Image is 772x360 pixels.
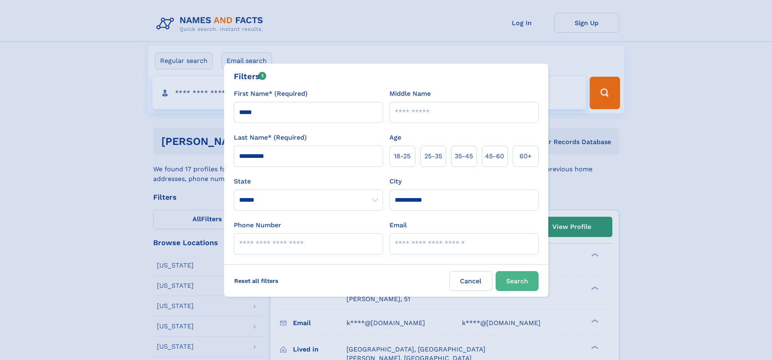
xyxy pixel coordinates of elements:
label: State [234,177,383,186]
label: Age [389,133,401,142]
span: 18‑25 [394,151,411,161]
span: 35‑45 [455,151,473,161]
label: Phone Number [234,220,281,230]
label: Reset all filters [229,271,284,291]
label: Last Name* (Required) [234,133,307,142]
label: City [389,177,402,186]
label: Middle Name [389,89,431,99]
span: 60+ [520,151,532,161]
label: First Name* (Required) [234,89,308,99]
span: 45‑60 [485,151,504,161]
label: Email [389,220,407,230]
span: 25‑35 [424,151,442,161]
div: Filters [234,70,267,82]
button: Search [496,271,539,291]
label: Cancel [449,271,492,291]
